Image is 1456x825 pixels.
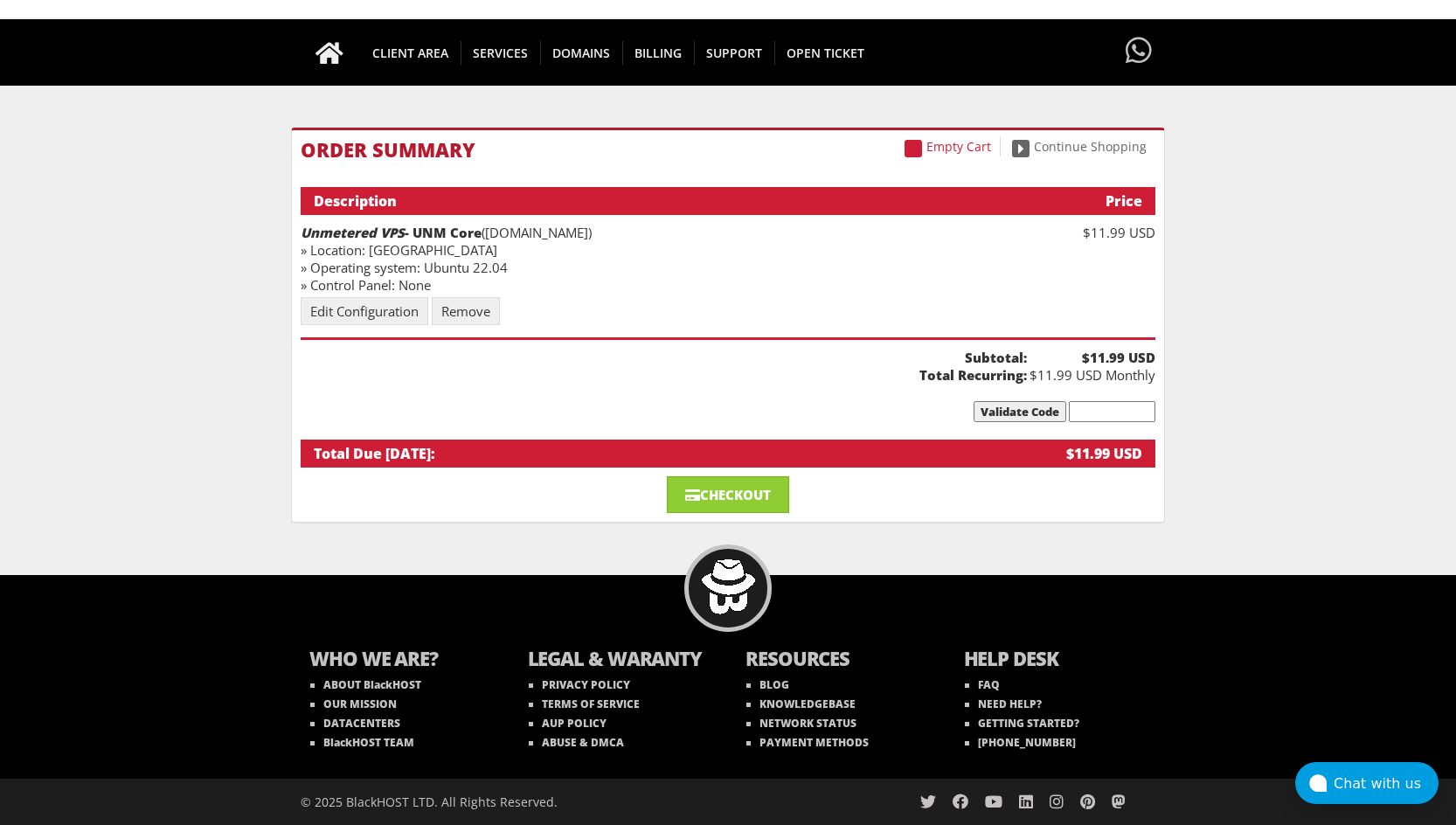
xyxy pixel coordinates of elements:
[694,19,775,86] a: Support
[432,297,500,325] a: Remove
[746,716,856,731] a: NETWORK STATUS
[310,697,397,711] a: OUR MISSION
[701,559,756,614] img: BlackHOST mascont, Blacky.
[1295,762,1439,804] button: Chat with us
[529,735,624,750] a: ABUSE & DMCA
[1027,349,1155,384] div: $11.99 USD Monthly
[529,677,630,692] a: PRIVACY POLICY
[745,645,929,676] b: RESOURCES
[298,19,361,86] a: Go to homepage
[309,645,493,676] b: WHO WE ARE?
[746,735,869,750] a: PAYMENT METHODS
[360,41,461,65] span: CLIENT AREA
[301,139,1155,160] h1: Order Summary
[1121,19,1156,84] a: Have questions?
[314,444,1018,463] div: Total Due [DATE]:
[1027,349,1155,366] b: $11.99 USD
[1018,191,1142,211] div: Price
[310,716,400,731] a: DATACENTERS
[461,19,541,86] a: SERVICES
[301,366,1027,384] b: Total Recurring:
[301,224,482,241] strong: - UNM Core
[974,401,1066,422] input: Validate Code
[529,697,640,711] a: TERMS OF SERVICE
[1018,444,1142,463] div: $11.99 USD
[301,349,1027,366] b: Subtotal:
[964,645,1147,676] b: HELP DESK
[301,224,405,241] em: Unmetered VPS
[667,476,789,513] a: Checkout
[965,677,1000,692] a: FAQ
[301,779,719,825] div: © 2025 BlackHOST LTD. All Rights Reserved.
[774,41,877,65] span: Open Ticket
[310,735,414,750] a: BlackHOST TEAM
[965,716,1079,731] a: GETTING STARTED?
[746,677,789,692] a: BLOG
[529,716,607,731] a: AUP POLICY
[310,677,421,692] a: ABOUT BlackHOST
[746,697,856,711] a: KNOWLEDGEBASE
[622,19,695,86] a: Billing
[1003,136,1155,156] a: Continue Shopping
[540,19,623,86] a: Domains
[965,697,1042,711] a: NEED HELP?
[622,41,695,65] span: Billing
[528,645,711,676] b: LEGAL & WARANTY
[965,735,1076,750] a: [PHONE_NUMBER]
[314,191,1018,211] div: Description
[540,41,623,65] span: Domains
[360,19,461,86] a: CLIENT AREA
[694,41,775,65] span: Support
[461,41,541,65] span: SERVICES
[896,136,1001,156] a: Empty Cart
[301,297,428,325] a: Edit Configuration
[1027,224,1155,241] div: $11.99 USD
[301,224,1027,294] div: ([DOMAIN_NAME]) » Location: [GEOGRAPHIC_DATA] » Operating system: Ubuntu 22.04 » Control Panel: None
[774,19,877,86] a: Open Ticket
[1334,775,1439,792] div: Chat with us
